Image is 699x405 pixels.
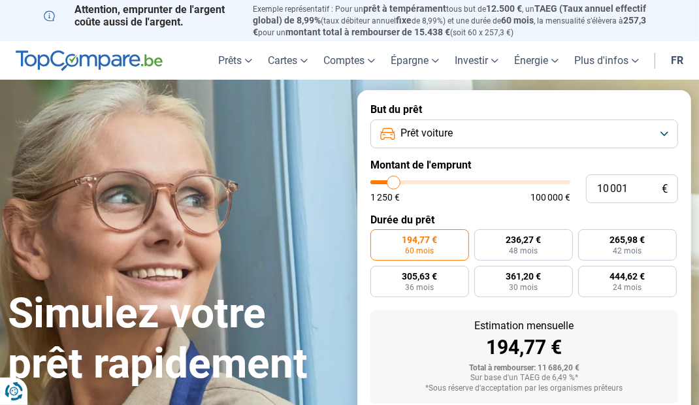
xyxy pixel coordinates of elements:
p: Exemple représentatif : Pour un tous but de , un (taux débiteur annuel de 8,99%) et une durée de ... [253,3,655,38]
span: 1 250 € [370,193,400,202]
p: Attention, emprunter de l'argent coûte aussi de l'argent. [44,3,237,28]
span: 265,98 € [610,235,645,244]
span: montant total à rembourser de 15.438 € [285,27,450,37]
div: *Sous réserve d'acceptation par les organismes prêteurs [381,384,668,393]
button: Prêt voiture [370,120,678,148]
span: 60 mois [405,247,434,255]
div: Estimation mensuelle [381,321,668,331]
span: TAEG (Taux annuel effectif global) de 8,99% [253,3,646,25]
span: prêt à tempérament [363,3,446,14]
span: 60 mois [501,15,534,25]
span: 194,77 € [402,235,437,244]
span: 36 mois [405,283,434,291]
span: 444,62 € [610,272,645,281]
span: 305,63 € [402,272,437,281]
label: But du prêt [370,103,678,116]
a: fr [663,41,691,80]
a: Prêts [210,41,260,80]
span: 24 mois [613,283,642,291]
label: Durée du prêt [370,214,678,226]
a: Épargne [383,41,447,80]
a: Plus d'infos [566,41,647,80]
span: 257,3 € [253,15,646,37]
div: Sur base d'un TAEG de 6,49 %* [381,374,668,383]
span: € [662,184,668,195]
span: 236,27 € [506,235,541,244]
a: Cartes [260,41,316,80]
span: 361,20 € [506,272,541,281]
span: 30 mois [509,283,538,291]
span: 48 mois [509,247,538,255]
h1: Simulez votre prêt rapidement [8,289,342,389]
span: 42 mois [613,247,642,255]
div: Total à rembourser: 11 686,20 € [381,364,668,373]
a: Investir [447,41,506,80]
a: Énergie [506,41,566,80]
div: 194,77 € [381,338,668,357]
span: 100 000 € [530,193,570,202]
span: 12.500 € [486,3,522,14]
label: Montant de l'emprunt [370,159,678,171]
span: fixe [396,15,412,25]
span: Prêt voiture [400,126,453,140]
a: Comptes [316,41,383,80]
img: TopCompare [16,50,163,71]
